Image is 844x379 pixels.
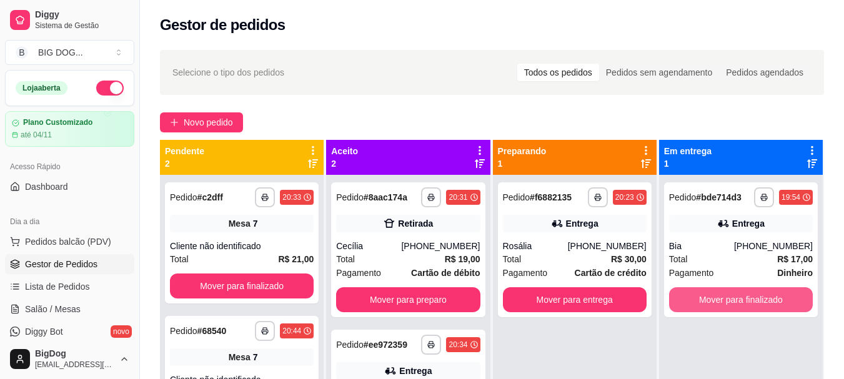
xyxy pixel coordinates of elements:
[5,40,134,65] button: Select a team
[5,322,134,342] a: Diggy Botnovo
[170,118,179,127] span: plus
[253,217,258,230] div: 7
[160,15,285,35] h2: Gestor de pedidos
[5,157,134,177] div: Acesso Rápido
[445,254,480,264] strong: R$ 19,00
[336,266,381,280] span: Pagamento
[25,258,97,270] span: Gestor de Pedidos
[449,340,467,350] div: 20:34
[253,351,258,363] div: 7
[170,240,314,252] div: Cliente não identificado
[170,326,197,336] span: Pedido
[782,192,800,202] div: 19:54
[16,46,28,59] span: B
[5,299,134,319] a: Salão / Mesas
[35,21,129,31] span: Sistema de Gestão
[777,268,813,278] strong: Dinheiro
[599,64,719,81] div: Pedidos sem agendamento
[5,111,134,147] a: Plano Customizadoaté 04/11
[615,192,634,202] div: 20:23
[5,177,134,197] a: Dashboard
[336,240,401,252] div: Cecília
[498,157,547,170] p: 1
[165,145,204,157] p: Pendente
[575,268,647,278] strong: Cartão de crédito
[197,192,223,202] strong: # c2dff
[336,287,480,312] button: Mover para preparo
[719,64,810,81] div: Pedidos agendados
[5,212,134,232] div: Dia a dia
[278,254,314,264] strong: R$ 21,00
[16,81,67,95] div: Loja aberta
[170,273,314,298] button: Mover para finalizado
[21,130,52,140] article: até 04/11
[517,64,599,81] div: Todos os pedidos
[732,217,765,230] div: Entrega
[282,192,301,202] div: 20:33
[5,277,134,297] a: Lista de Pedidos
[282,326,301,336] div: 20:44
[165,157,204,170] p: 2
[669,240,734,252] div: Bia
[399,365,432,377] div: Entrega
[5,232,134,252] button: Pedidos balcão (PDV)
[503,287,647,312] button: Mover para entrega
[25,180,68,193] span: Dashboard
[170,192,197,202] span: Pedido
[23,118,92,127] article: Plano Customizado
[530,192,572,202] strong: # f6882135
[411,268,480,278] strong: Cartão de débito
[25,325,63,338] span: Diggy Bot
[172,66,284,79] span: Selecione o tipo dos pedidos
[336,192,364,202] span: Pedido
[364,340,407,350] strong: # ee972359
[5,5,134,35] a: DiggySistema de Gestão
[336,340,364,350] span: Pedido
[331,157,358,170] p: 2
[336,252,355,266] span: Total
[669,252,688,266] span: Total
[184,116,233,129] span: Novo pedido
[229,351,251,363] span: Mesa
[669,192,697,202] span: Pedido
[38,46,83,59] div: BIG DOG ...
[401,240,480,252] div: [PHONE_NUMBER]
[364,192,407,202] strong: # 8aac174a
[503,240,568,252] div: Rosália
[5,254,134,274] a: Gestor de Pedidos
[566,217,598,230] div: Entrega
[734,240,813,252] div: [PHONE_NUMBER]
[777,254,813,264] strong: R$ 17,00
[35,348,114,360] span: BigDog
[35,360,114,370] span: [EMAIL_ADDRESS][DOMAIN_NAME]
[25,303,81,315] span: Salão / Mesas
[503,252,522,266] span: Total
[503,192,530,202] span: Pedido
[170,252,189,266] span: Total
[568,240,647,252] div: [PHONE_NUMBER]
[664,157,712,170] p: 1
[611,254,647,264] strong: R$ 30,00
[669,287,813,312] button: Mover para finalizado
[96,81,124,96] button: Alterar Status
[449,192,467,202] div: 20:31
[498,145,547,157] p: Preparando
[696,192,741,202] strong: # bde714d3
[25,235,111,248] span: Pedidos balcão (PDV)
[160,112,243,132] button: Novo pedido
[229,217,251,230] span: Mesa
[331,145,358,157] p: Aceito
[669,266,714,280] span: Pagamento
[503,266,548,280] span: Pagamento
[197,326,227,336] strong: # 68540
[25,280,90,293] span: Lista de Pedidos
[664,145,712,157] p: Em entrega
[398,217,433,230] div: Retirada
[5,344,134,374] button: BigDog[EMAIL_ADDRESS][DOMAIN_NAME]
[35,9,129,21] span: Diggy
